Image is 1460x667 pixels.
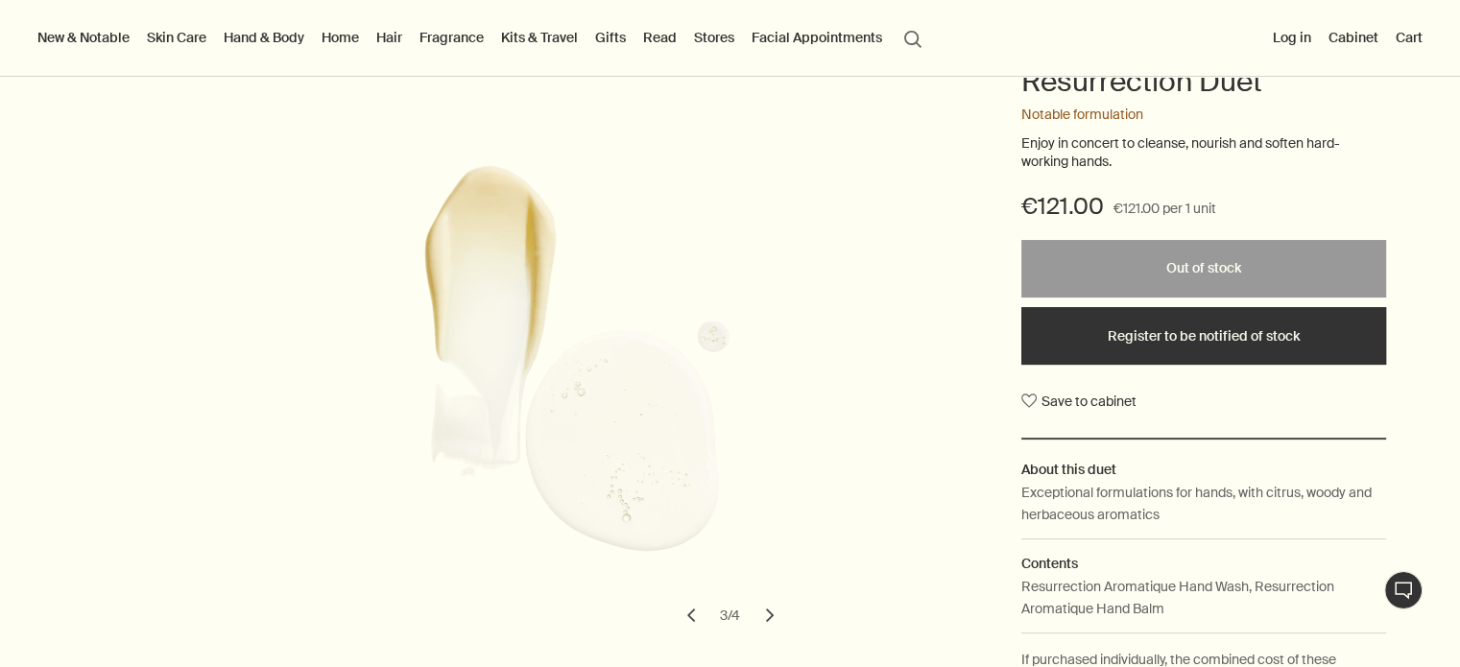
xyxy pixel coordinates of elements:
button: next slide [749,594,791,636]
button: Cart [1392,25,1426,50]
a: Cabinet [1325,25,1382,50]
span: €121.00 [1021,191,1104,222]
button: Chat en direct [1384,571,1423,609]
p: Exceptional formulations for hands, with citrus, woody and herbaceous aromatics [1021,482,1386,525]
p: Enjoy in concert to cleanse, nourish and soften hard-working hands. [1021,134,1386,172]
a: Skin Care [143,25,210,50]
a: Kits & Travel [497,25,582,50]
h2: Contents [1021,553,1386,574]
a: Read [639,25,681,50]
span: €121.00 per 1 unit [1113,198,1216,221]
div: Resurrection Duet [122,100,973,636]
button: Save to cabinet [1021,384,1137,418]
button: previous slide [670,594,712,636]
a: Facial Appointments [748,25,886,50]
button: Register to be notified of stock [1021,307,1386,365]
button: Log in [1269,25,1315,50]
h1: Resurrection Duet [1021,62,1386,101]
button: Out of stock - €121.00 [1021,240,1386,298]
a: Gifts [591,25,630,50]
a: Hair [372,25,406,50]
a: Home [318,25,363,50]
h2: About this duet [1021,459,1386,480]
img: Resurrection duet carton and products placed in front of grey textured background [146,100,991,612]
a: Fragrance [416,25,488,50]
button: New & Notable [34,25,133,50]
button: Stores [690,25,738,50]
p: Resurrection Aromatique Hand Wash, Resurrection Aromatique Hand Balm [1021,576,1386,619]
button: Open search [896,19,930,56]
a: Hand & Body [220,25,308,50]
